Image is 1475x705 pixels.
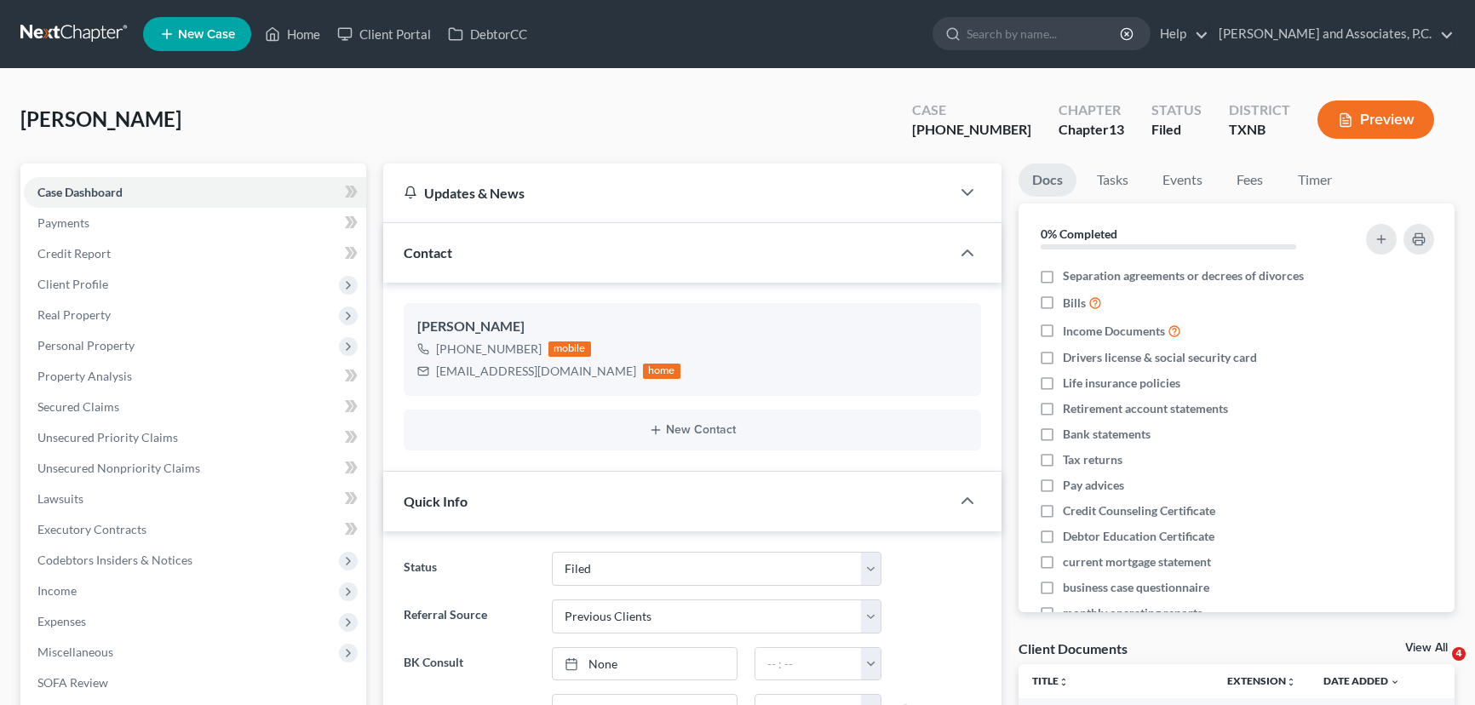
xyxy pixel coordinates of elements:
[1041,226,1117,241] strong: 0% Completed
[1151,120,1202,140] div: Filed
[329,19,439,49] a: Client Portal
[37,522,146,536] span: Executory Contracts
[1063,267,1304,284] span: Separation agreements or decrees of divorces
[24,361,366,392] a: Property Analysis
[37,553,192,567] span: Codebtors Insiders & Notices
[1063,579,1209,596] span: business case questionnaire
[1452,647,1466,661] span: 4
[404,244,452,261] span: Contact
[439,19,536,49] a: DebtorCC
[37,246,111,261] span: Credit Report
[24,484,366,514] a: Lawsuits
[395,647,543,681] label: BK Consult
[1019,639,1128,657] div: Client Documents
[404,184,930,202] div: Updates & News
[37,583,77,598] span: Income
[24,668,366,698] a: SOFA Review
[37,399,119,414] span: Secured Claims
[1063,400,1228,417] span: Retirement account statements
[24,208,366,238] a: Payments
[1083,163,1142,197] a: Tasks
[1151,19,1208,49] a: Help
[1063,528,1214,545] span: Debtor Education Certificate
[1227,674,1296,687] a: Extensionunfold_more
[24,177,366,208] a: Case Dashboard
[395,552,543,586] label: Status
[1417,647,1458,688] iframe: Intercom live chat
[912,120,1031,140] div: [PHONE_NUMBER]
[553,648,736,680] a: None
[1323,674,1400,687] a: Date Added expand_more
[436,341,542,358] div: [PHONE_NUMBER]
[37,215,89,230] span: Payments
[1210,19,1454,49] a: [PERSON_NAME] and Associates, P.C.
[37,369,132,383] span: Property Analysis
[24,238,366,269] a: Credit Report
[24,514,366,545] a: Executory Contracts
[1063,323,1165,340] span: Income Documents
[1063,451,1122,468] span: Tax returns
[1063,553,1211,570] span: current mortgage statement
[37,461,200,475] span: Unsecured Nonpriority Claims
[1229,100,1290,120] div: District
[1063,295,1086,312] span: Bills
[37,430,178,444] span: Unsecured Priority Claims
[395,599,543,633] label: Referral Source
[24,453,366,484] a: Unsecured Nonpriority Claims
[404,493,468,509] span: Quick Info
[1032,674,1069,687] a: Titleunfold_more
[1286,677,1296,687] i: unfold_more
[178,28,235,41] span: New Case
[1063,502,1215,519] span: Credit Counseling Certificate
[1063,605,1202,622] span: monthly operating reports
[24,392,366,422] a: Secured Claims
[1149,163,1216,197] a: Events
[643,364,680,379] div: home
[967,18,1122,49] input: Search by name...
[1229,120,1290,140] div: TXNB
[20,106,181,131] span: [PERSON_NAME]
[37,338,135,352] span: Personal Property
[37,675,108,690] span: SOFA Review
[1063,349,1257,366] span: Drivers license & social security card
[37,614,86,628] span: Expenses
[912,100,1031,120] div: Case
[1063,477,1124,494] span: Pay advices
[37,185,123,199] span: Case Dashboard
[417,423,967,437] button: New Contact
[1063,375,1180,392] span: Life insurance policies
[1317,100,1434,139] button: Preview
[1109,121,1124,137] span: 13
[1059,120,1124,140] div: Chapter
[1390,677,1400,687] i: expand_more
[548,341,591,357] div: mobile
[37,277,108,291] span: Client Profile
[1223,163,1277,197] a: Fees
[417,317,967,337] div: [PERSON_NAME]
[37,491,83,506] span: Lawsuits
[1019,163,1076,197] a: Docs
[1284,163,1346,197] a: Timer
[755,648,863,680] input: -- : --
[24,422,366,453] a: Unsecured Priority Claims
[1151,100,1202,120] div: Status
[1405,642,1448,654] a: View All
[436,363,636,380] div: [EMAIL_ADDRESS][DOMAIN_NAME]
[37,645,113,659] span: Miscellaneous
[37,307,111,322] span: Real Property
[1059,100,1124,120] div: Chapter
[256,19,329,49] a: Home
[1059,677,1069,687] i: unfold_more
[1063,426,1151,443] span: Bank statements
